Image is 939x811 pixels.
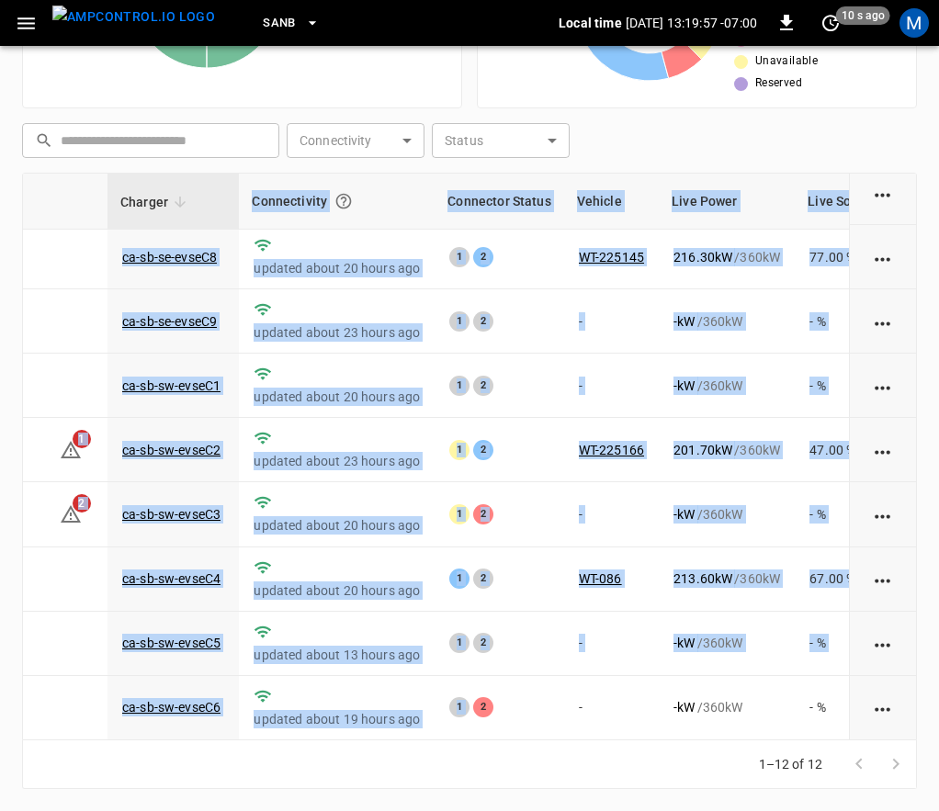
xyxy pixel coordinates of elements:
[755,74,802,93] span: Reserved
[564,289,659,354] td: -
[60,506,82,521] a: 2
[564,354,659,418] td: -
[327,185,360,218] button: Connection between the charger and our software.
[795,289,872,354] td: - %
[254,388,420,406] p: updated about 20 hours ago
[473,504,493,524] div: 2
[795,612,872,676] td: - %
[473,311,493,332] div: 2
[872,377,895,395] div: action cell options
[449,504,469,524] div: 1
[673,505,780,524] div: / 360 kW
[120,191,192,213] span: Charger
[795,418,872,482] td: 47.00 %
[559,14,622,32] p: Local time
[564,174,659,230] th: Vehicle
[899,8,929,38] div: profile-icon
[579,571,622,586] a: WT-086
[254,581,420,600] p: updated about 20 hours ago
[473,440,493,460] div: 2
[795,547,872,612] td: 67.00 %
[673,441,780,459] div: / 360 kW
[435,174,563,230] th: Connector Status
[673,377,780,395] div: / 360 kW
[254,710,420,728] p: updated about 19 hours ago
[836,6,890,25] span: 10 s ago
[254,516,420,535] p: updated about 20 hours ago
[73,430,91,448] span: 1
[872,184,895,202] div: action cell options
[872,505,895,524] div: action cell options
[673,634,780,652] div: / 360 kW
[579,443,644,457] a: WT-225166
[673,698,780,716] div: / 360 kW
[626,14,757,32] p: [DATE] 13:19:57 -07:00
[449,376,469,396] div: 1
[673,569,780,588] div: / 360 kW
[73,494,91,513] span: 2
[122,443,221,457] a: ca-sb-sw-evseC2
[473,247,493,267] div: 2
[473,376,493,396] div: 2
[872,634,895,652] div: action cell options
[449,697,469,717] div: 1
[254,452,420,470] p: updated about 23 hours ago
[254,646,420,664] p: updated about 13 hours ago
[659,174,795,230] th: Live Power
[122,507,221,522] a: ca-sb-sw-evseC3
[795,174,872,230] th: Live SoC
[795,354,872,418] td: - %
[673,248,780,266] div: / 360 kW
[564,482,659,546] td: -
[673,569,732,588] p: 213.60 kW
[795,482,872,546] td: - %
[252,185,422,218] div: Connectivity
[122,571,221,586] a: ca-sb-sw-evseC4
[872,248,895,266] div: action cell options
[673,248,732,266] p: 216.30 kW
[579,250,644,265] a: WT-225145
[673,377,695,395] p: - kW
[673,312,695,331] p: - kW
[673,312,780,331] div: / 360 kW
[795,676,872,740] td: - %
[473,569,493,589] div: 2
[449,569,469,589] div: 1
[872,441,895,459] div: action cell options
[759,755,823,773] p: 1–12 of 12
[564,612,659,676] td: -
[122,314,217,329] a: ca-sb-se-evseC9
[795,225,872,289] td: 77.00 %
[52,6,215,28] img: ampcontrol.io logo
[449,440,469,460] div: 1
[816,8,845,38] button: set refresh interval
[263,13,296,34] span: SanB
[254,259,420,277] p: updated about 20 hours ago
[564,676,659,740] td: -
[255,6,327,41] button: SanB
[122,250,217,265] a: ca-sb-se-evseC8
[673,634,695,652] p: - kW
[872,569,895,588] div: action cell options
[473,697,493,717] div: 2
[254,323,420,342] p: updated about 23 hours ago
[872,698,895,716] div: action cell options
[449,633,469,653] div: 1
[122,378,221,393] a: ca-sb-sw-evseC1
[473,633,493,653] div: 2
[755,52,818,71] span: Unavailable
[673,698,695,716] p: - kW
[449,311,469,332] div: 1
[673,441,732,459] p: 201.70 kW
[449,247,469,267] div: 1
[60,442,82,456] a: 1
[673,505,695,524] p: - kW
[872,312,895,331] div: action cell options
[122,700,221,715] a: ca-sb-sw-evseC6
[122,636,221,650] a: ca-sb-sw-evseC5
